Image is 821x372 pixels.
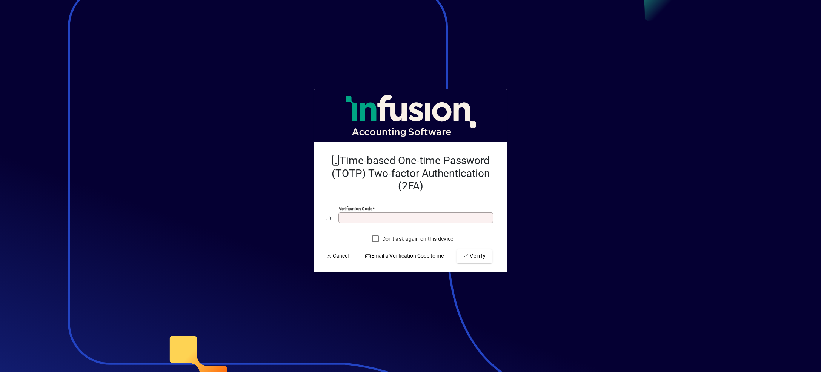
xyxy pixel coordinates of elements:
[463,252,486,260] span: Verify
[326,252,349,260] span: Cancel
[365,252,444,260] span: Email a Verification Code to me
[339,206,372,211] mat-label: Verification code
[326,154,495,192] h2: Time-based One-time Password (TOTP) Two-factor Authentication (2FA)
[323,249,352,263] button: Cancel
[457,249,492,263] button: Verify
[362,249,447,263] button: Email a Verification Code to me
[381,235,454,243] label: Don't ask again on this device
